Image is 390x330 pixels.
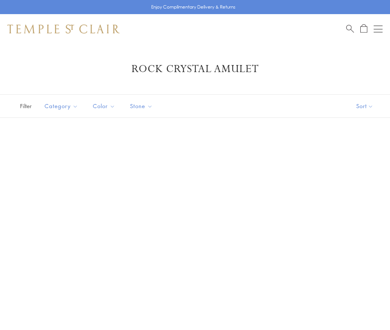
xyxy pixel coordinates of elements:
[339,95,390,117] button: Show sort by
[360,24,367,33] a: Open Shopping Bag
[89,101,121,111] span: Color
[374,25,383,33] button: Open navigation
[126,101,158,111] span: Stone
[124,98,158,114] button: Stone
[346,24,354,33] a: Search
[39,98,84,114] button: Category
[7,25,120,33] img: Temple St. Clair
[41,101,84,111] span: Category
[19,62,371,76] h1: Rock Crystal Amulet
[87,98,121,114] button: Color
[151,3,235,11] p: Enjoy Complimentary Delivery & Returns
